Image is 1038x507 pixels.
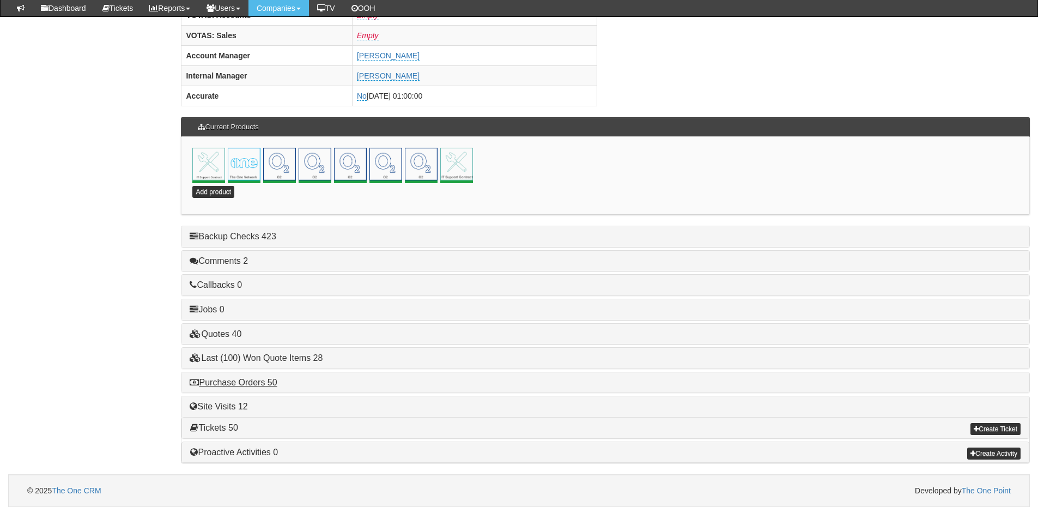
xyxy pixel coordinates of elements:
a: Site Visits 12 [190,402,247,411]
img: it-support-contract.png [192,148,225,180]
a: The One Point [962,486,1011,495]
a: Comments 2 [190,256,248,265]
a: IT Software<br> 15th Oct 2020 <br> 15th Oct 2020 [440,148,473,180]
a: Connectivity<br> 11th Mar 2020 <br> 11th Mar 2023 [334,148,367,180]
img: o2.png [299,148,331,180]
a: Quotes 40 [190,329,241,339]
a: Jobs 0 [190,305,224,314]
th: Accurate [181,86,352,106]
a: Backup Checks 423 [190,232,276,241]
img: it-software.png [440,148,473,180]
a: No [357,92,367,101]
td: [DATE] 01:00:00 [352,86,597,106]
th: Account Manager [181,45,352,65]
a: The One CRM [52,486,101,495]
img: o2.png [263,148,296,180]
h3: Current Products [192,118,264,136]
a: Tickets 50 [190,423,238,432]
img: o2.png [369,148,402,180]
a: [PERSON_NAME] [357,51,420,61]
a: Last (100) Won Quote Items 28 [190,353,323,363]
span: Developed by [915,485,1011,496]
a: [PERSON_NAME] [357,71,420,81]
th: Internal Manager [181,65,352,86]
img: o2.png [405,148,438,180]
a: Purchase Orders 50 [190,378,277,387]
a: Proactive Activities 0 [190,448,278,457]
a: Empty [357,11,379,20]
img: one.png [228,148,260,180]
a: Mobile o2<br> 22nd May 2020 <br> 5th May 2021 [263,148,296,180]
a: Create Activity [967,448,1021,460]
a: Empty [357,31,379,40]
a: CDP Backup<br> No from date <br> No to date [299,148,331,180]
a: IT Support Contract<br> 1st May 2019 <br> 1st Oct 2020 [192,148,225,180]
a: Create Ticket [970,423,1021,435]
a: Add product [192,186,234,198]
a: Connectivity<br> 30th Sep 2020 <br> 30th Sep 2023 [405,148,438,180]
span: © 2025 [27,486,101,495]
a: Callbacks 0 [190,280,242,289]
img: o2.png [334,148,367,180]
th: VOTAS: Sales [181,25,352,45]
a: The One Network<br> 23rd May 2019 <br> 23rd May 2020 [228,148,260,180]
a: Office 365 (02)<br> 16th May 2019 <br> 16th May 2020 [369,148,402,180]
